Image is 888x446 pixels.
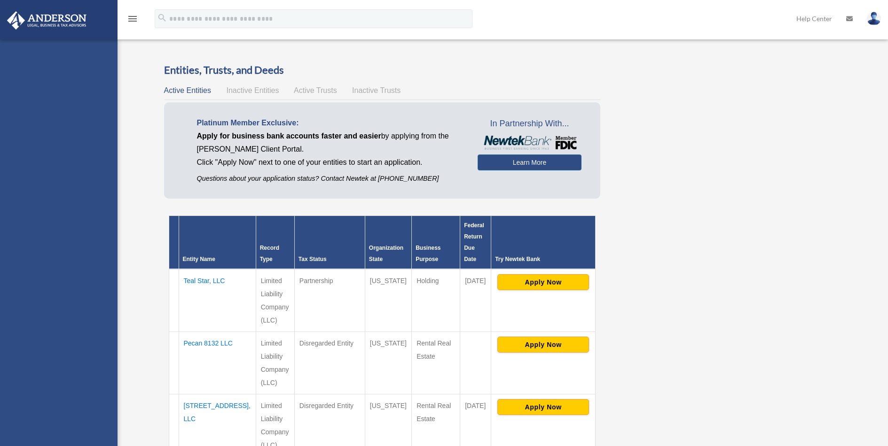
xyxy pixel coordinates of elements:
i: search [157,13,167,23]
span: Active Entities [164,86,211,94]
th: Record Type [256,216,294,269]
i: menu [127,13,138,24]
td: Limited Liability Company (LLC) [256,332,294,394]
div: Try Newtek Bank [495,254,591,265]
td: Disregarded Entity [294,332,365,394]
td: Teal Star, LLC [179,269,256,332]
th: Entity Name [179,216,256,269]
h3: Entities, Trusts, and Deeds [164,63,601,77]
td: Partnership [294,269,365,332]
td: [DATE] [460,269,491,332]
td: Pecan 8132 LLC [179,332,256,394]
span: Inactive Trusts [352,86,401,94]
button: Apply Now [497,337,589,353]
button: Apply Now [497,399,589,415]
span: Apply for business bank accounts faster and easier [197,132,381,140]
th: Business Purpose [412,216,460,269]
img: User Pic [867,12,881,25]
td: Holding [412,269,460,332]
img: NewtekBankLogoSM.png [482,136,577,150]
a: Learn More [478,154,582,170]
th: Federal Return Due Date [460,216,491,269]
td: Rental Real Estate [412,332,460,394]
span: Active Trusts [294,86,337,94]
p: by applying from the [PERSON_NAME] Client Portal. [197,130,464,156]
td: [US_STATE] [365,269,411,332]
td: [US_STATE] [365,332,411,394]
a: menu [127,16,138,24]
span: In Partnership With... [478,116,582,131]
th: Tax Status [294,216,365,269]
p: Platinum Member Exclusive: [197,116,464,130]
p: Click "Apply Now" next to one of your entities to start an application. [197,156,464,169]
td: Limited Liability Company (LLC) [256,269,294,332]
th: Organization State [365,216,411,269]
span: Inactive Entities [226,86,279,94]
p: Questions about your application status? Contact Newtek at [PHONE_NUMBER] [197,173,464,185]
button: Apply Now [497,274,589,290]
img: Anderson Advisors Platinum Portal [4,11,89,30]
